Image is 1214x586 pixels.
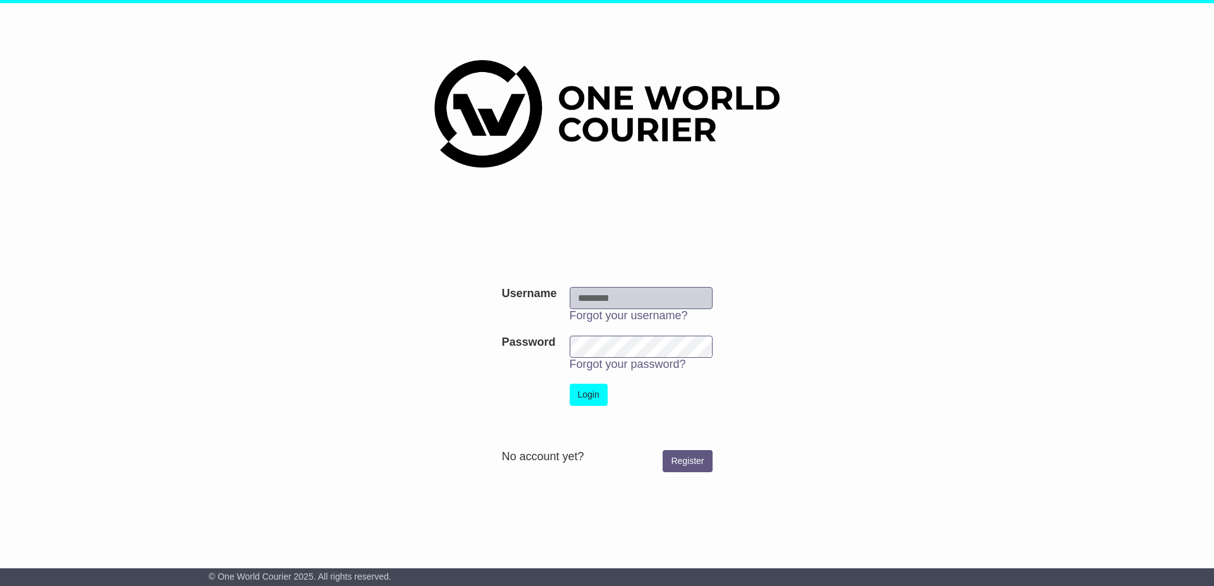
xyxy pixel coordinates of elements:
[434,60,780,168] img: One World
[570,358,686,370] a: Forgot your password?
[663,450,712,472] a: Register
[570,309,688,322] a: Forgot your username?
[209,571,391,582] span: © One World Courier 2025. All rights reserved.
[501,287,556,301] label: Username
[501,450,712,464] div: No account yet?
[501,336,555,350] label: Password
[570,384,608,406] button: Login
